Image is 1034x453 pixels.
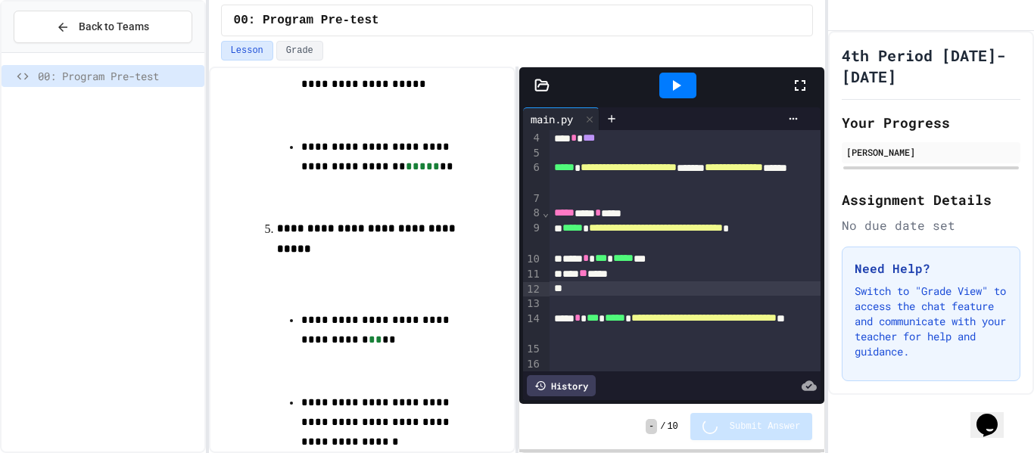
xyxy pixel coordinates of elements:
[846,145,1016,159] div: [PERSON_NAME]
[234,11,379,29] span: 00: Program Pre-test
[523,160,542,191] div: 6
[523,131,542,146] div: 4
[523,146,542,161] div: 5
[842,45,1020,87] h1: 4th Period [DATE]-[DATE]
[842,189,1020,210] h2: Assignment Details
[38,68,198,84] span: 00: Program Pre-test
[855,284,1008,359] p: Switch to "Grade View" to access the chat feature and communicate with your teacher for help and ...
[542,206,550,219] span: Fold line
[523,267,542,282] div: 11
[523,206,542,221] div: 8
[842,112,1020,133] h2: Your Progress
[523,191,542,206] div: 7
[527,375,596,396] div: History
[970,392,1019,438] iframe: chat widget
[523,342,542,357] div: 15
[730,420,801,433] span: Submit Answer
[523,357,542,372] div: 16
[855,259,1008,278] h3: Need Help?
[842,216,1020,234] div: No due date set
[523,296,542,312] div: 13
[523,252,542,267] div: 10
[660,420,665,433] span: /
[79,19,149,35] span: Back to Teams
[523,312,542,342] div: 14
[523,282,542,297] div: 12
[646,419,657,434] span: -
[523,111,581,127] div: main.py
[523,221,542,251] div: 9
[276,41,323,61] button: Grade
[221,41,273,61] button: Lesson
[667,420,677,433] span: 10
